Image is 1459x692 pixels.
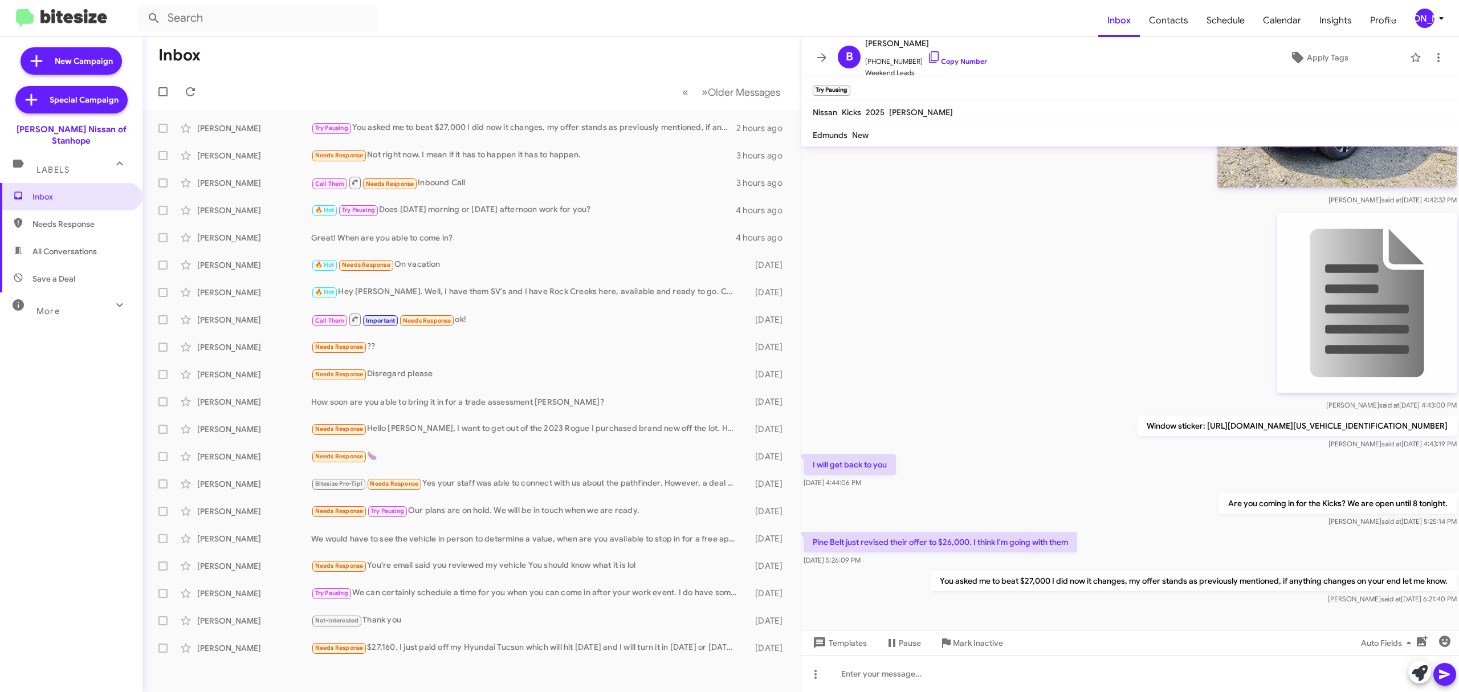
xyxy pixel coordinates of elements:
button: Next [695,80,787,104]
div: Inbound Call [311,176,736,190]
div: Yes your staff was able to connect with us about the pathfinder. However, a deal was not made to ... [311,477,743,490]
div: [PERSON_NAME] [197,533,311,544]
span: [PHONE_NUMBER] [865,50,987,67]
a: Inbox [1098,4,1140,37]
span: Pause [899,633,921,653]
div: [DATE] [743,533,792,544]
span: Try Pausing [315,589,348,597]
span: Apply Tags [1307,47,1348,68]
span: New Campaign [55,55,113,67]
span: Kicks [842,107,861,117]
div: [PERSON_NAME] [197,424,311,435]
span: said at [1381,439,1401,448]
a: Copy Number [927,57,987,66]
span: Profile [1361,4,1405,37]
div: 3 hours ago [736,150,792,161]
span: Try Pausing [342,206,375,214]
div: [PERSON_NAME] [197,341,311,353]
input: Search [138,5,377,32]
span: [PERSON_NAME] [DATE] 4:43:00 PM [1326,401,1457,409]
div: [PERSON_NAME] [197,177,311,189]
span: [PERSON_NAME] [DATE] 6:21:40 PM [1328,595,1457,603]
p: Pine Belt just revised their offer to $26,000. I think I'm going with them [804,532,1077,552]
div: [DATE] [743,314,792,325]
span: Needs Response [315,343,364,351]
span: Try Pausing [315,124,348,132]
div: [PERSON_NAME] [197,369,311,380]
button: Auto Fields [1352,633,1425,653]
button: Previous [675,80,695,104]
span: Labels [36,165,70,175]
nav: Page navigation example [676,80,787,104]
span: Important [366,317,396,324]
span: Templates [810,633,867,653]
span: [PERSON_NAME] [889,107,953,117]
div: [DATE] [743,642,792,654]
div: [PERSON_NAME] [197,150,311,161]
div: [PERSON_NAME] [197,314,311,325]
span: Try Pausing [371,507,404,515]
div: Thank you [311,614,743,627]
span: [DATE] 5:26:09 PM [804,556,861,564]
div: You asked me to beat $27,000 I did now it changes, my offer stands as previously mentioned, if an... [311,121,736,135]
span: Needs Response [315,562,364,569]
span: said at [1381,196,1401,204]
span: Needs Response [32,218,129,230]
span: « [682,85,688,99]
button: Mark Inactive [930,633,1012,653]
div: ok! [311,312,743,327]
div: Not right now. I mean if it has to happen it has to happen. [311,149,736,162]
span: Bitesize Pro-Tip! [315,480,362,487]
div: 3 hours ago [736,177,792,189]
span: [PERSON_NAME] [DATE] 4:42:32 PM [1328,196,1457,204]
p: You asked me to beat $27,000 I did now it changes, my offer stands as previously mentioned, if an... [931,571,1457,591]
span: Needs Response [403,317,451,324]
div: We would have to see the vehicle in person to determine a value, when are you available to stop i... [311,533,743,544]
span: Not-Interested [315,617,359,624]
span: Needs Response [366,180,414,188]
div: [DATE] [743,506,792,517]
span: Needs Response [370,480,418,487]
div: We can certainly schedule a time for you when you can come in after your work event. I do have so... [311,587,743,600]
div: [PERSON_NAME] [1415,9,1434,28]
span: said at [1379,401,1399,409]
div: Hello [PERSON_NAME], I want to get out of the 2023 Rogue I purchased brand new off the lot. Howev... [311,422,743,435]
div: ?? [311,340,743,353]
span: Needs Response [315,453,364,460]
a: Insights [1310,4,1361,37]
a: New Campaign [21,47,122,75]
span: said at [1381,517,1401,526]
span: 🔥 Hot [315,288,335,296]
span: Inbox [32,191,129,202]
p: Are you coming in for the Kicks? We are open until 8 tonight. [1219,493,1457,514]
span: [PERSON_NAME] [DATE] 4:43:19 PM [1328,439,1457,448]
div: [DATE] [743,341,792,353]
button: Templates [801,633,876,653]
span: Older Messages [708,86,780,99]
div: Hey [PERSON_NAME]. Well, I have them SV's and I have Rock Creeks here, available and ready to go.... [311,286,743,299]
div: [PERSON_NAME] [197,478,311,490]
span: [DATE] 4:44:06 PM [804,478,861,487]
span: Special Campaign [50,94,119,105]
span: said at [1381,595,1401,603]
span: Call Them [315,180,345,188]
span: » [702,85,708,99]
button: Apply Tags [1233,47,1404,68]
span: All Conversations [32,246,97,257]
span: Needs Response [315,152,364,159]
div: [PERSON_NAME] [197,205,311,216]
span: Save a Deal [32,273,75,284]
a: Contacts [1140,4,1197,37]
div: $27,160. I just paid off my Hyundai Tucson which will hit [DATE] and I will turn it in [DATE] or ... [311,641,743,654]
div: [PERSON_NAME] [197,560,311,572]
span: Needs Response [315,507,364,515]
div: [PERSON_NAME] [197,451,311,462]
a: Calendar [1254,4,1310,37]
div: 4 hours ago [736,232,792,243]
div: [DATE] [743,588,792,599]
div: [PERSON_NAME] [197,642,311,654]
